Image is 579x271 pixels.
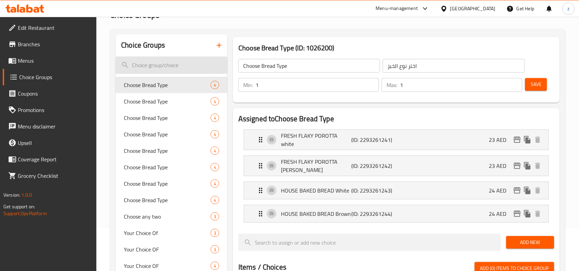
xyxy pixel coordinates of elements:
a: Promotions [3,102,97,118]
button: Add New [506,236,554,249]
div: Choose Bread Type4 [116,93,227,110]
span: Upsell [18,139,91,147]
button: edit [512,209,522,219]
p: (ID: 2293261243) [351,186,398,195]
p: Min: [243,81,253,89]
p: 24 AED [489,210,512,218]
span: Choose Bread Type [124,81,211,89]
div: Choose Bread Type4 [116,77,227,93]
div: Expand [244,182,548,199]
p: HOUSE BAKED BREAD Brown [281,210,351,218]
a: Upsell [3,135,97,151]
span: Coverage Report [18,155,91,163]
a: Choice Groups [3,69,97,85]
span: Choose Bread Type [124,130,211,138]
p: 23 AED [489,162,512,170]
span: z [568,5,570,12]
div: Expand [244,205,548,222]
span: Menus [18,57,91,65]
div: Choices [211,130,219,138]
button: edit [512,185,522,196]
div: Choices [211,262,219,270]
span: 1.0.0 [21,190,32,199]
span: Choice Groups [19,73,91,81]
span: Choose Bread Type [124,163,211,171]
span: Add New [512,238,549,247]
div: Choose any two3 [116,208,227,225]
div: Choose Bread Type4 [116,175,227,192]
span: Choose Bread Type [124,196,211,204]
button: delete [533,209,543,219]
span: Version: [3,190,20,199]
span: 3 [211,246,219,253]
div: Expand [244,156,548,176]
span: 4 [211,197,219,204]
span: 4 [211,115,219,121]
input: search [238,234,501,251]
span: Promotions [18,106,91,114]
a: Menu disclaimer [3,118,97,135]
h3: Choose Bread Type (ID: 1026200) [238,42,554,53]
span: 4 [211,131,219,138]
span: 3 [211,213,219,220]
div: Your Choice OF3 [116,241,227,258]
li: Expand [238,153,554,179]
p: HOUSE BAKED BREAD White [281,186,351,195]
span: Your Choice Of [124,229,211,237]
button: duplicate [522,209,533,219]
div: Menu-management [376,4,418,13]
span: Choose Bread Type [124,147,211,155]
span: Choose Bread Type [124,114,211,122]
a: Support.OpsPlatform [3,209,47,218]
span: Branches [18,40,91,48]
div: Choose Bread Type4 [116,159,227,175]
span: 4 [211,148,219,154]
p: 23 AED [489,136,512,144]
span: 4 [211,263,219,269]
span: 4 [211,98,219,105]
span: 4 [211,82,219,88]
li: Expand [238,179,554,202]
li: Expand [238,202,554,225]
button: Save [525,78,547,91]
a: Edit Restaurant [3,20,97,36]
span: Your Choice OF [124,245,211,254]
div: Choices [211,196,219,204]
div: Choices [211,81,219,89]
li: Expand [238,127,554,153]
div: Choices [211,180,219,188]
span: Grocery Checklist [18,172,91,180]
h2: Choice Groups [121,40,165,50]
p: 24 AED [489,186,512,195]
span: Coupons [18,89,91,98]
span: Choose Bread Type [124,180,211,188]
button: duplicate [522,161,533,171]
p: (ID: 2293261241) [351,136,398,144]
div: Choose Bread Type4 [116,143,227,159]
button: delete [533,135,543,145]
div: Choose Bread Type4 [116,110,227,126]
div: Choices [211,212,219,221]
span: Edit Restaurant [18,24,91,32]
div: Choices [211,245,219,254]
button: duplicate [522,135,533,145]
span: 4 [211,181,219,187]
input: search [116,57,227,74]
div: Choose Bread Type4 [116,126,227,143]
div: [GEOGRAPHIC_DATA] [450,5,496,12]
div: Choices [211,229,219,237]
p: (ID: 2293261244) [351,210,398,218]
button: edit [512,161,522,171]
div: Your Choice Of3 [116,225,227,241]
span: 3 [211,230,219,236]
a: Coverage Report [3,151,97,168]
button: edit [512,135,522,145]
span: 4 [211,164,219,171]
a: Grocery Checklist [3,168,97,184]
div: Choices [211,147,219,155]
div: Choices [211,163,219,171]
button: duplicate [522,185,533,196]
span: Choose any two [124,212,211,221]
button: delete [533,161,543,171]
span: Choose Bread Type [124,97,211,106]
